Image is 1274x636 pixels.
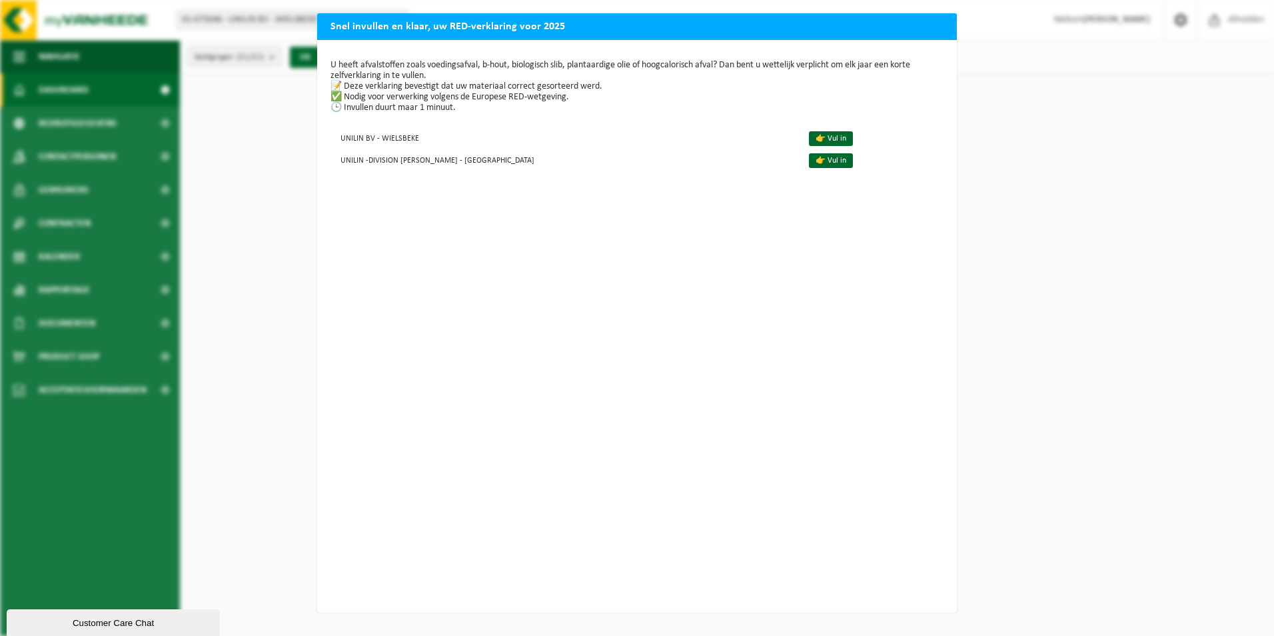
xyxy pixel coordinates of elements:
td: UNILIN -DIVISION [PERSON_NAME] - [GEOGRAPHIC_DATA] [330,149,798,171]
a: 👉 Vul in [809,153,853,168]
td: UNILIN BV - WIELSBEKE [330,127,798,149]
a: 👉 Vul in [809,131,853,146]
iframe: chat widget [7,607,223,636]
p: U heeft afvalstoffen zoals voedingsafval, b-hout, biologisch slib, plantaardige olie of hoogcalor... [330,60,944,113]
h2: Snel invullen en klaar, uw RED-verklaring voor 2025 [317,13,957,39]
